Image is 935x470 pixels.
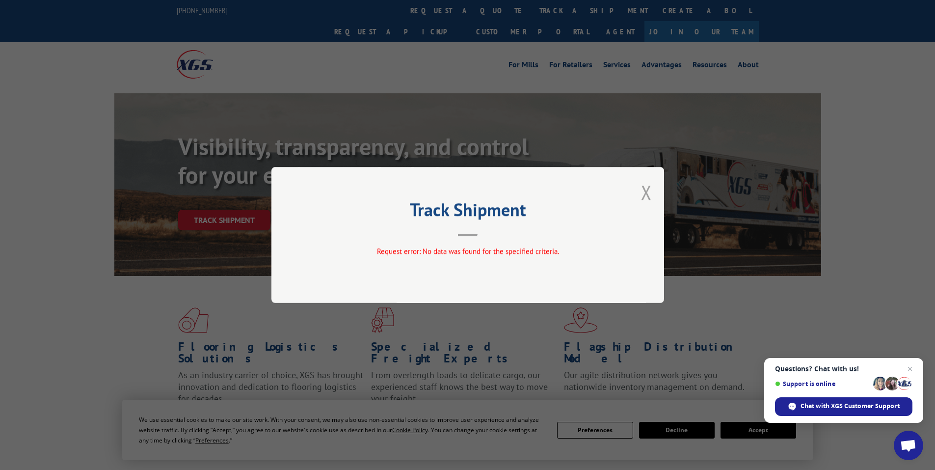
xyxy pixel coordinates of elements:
[775,365,912,373] span: Questions? Chat with us!
[801,402,900,411] span: Chat with XGS Customer Support
[641,179,652,205] button: Close modal
[904,363,916,375] span: Close chat
[894,431,923,460] div: Open chat
[376,247,559,256] span: Request error: No data was found for the specified criteria.
[775,380,870,387] span: Support is online
[321,203,615,221] h2: Track Shipment
[775,397,912,416] div: Chat with XGS Customer Support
